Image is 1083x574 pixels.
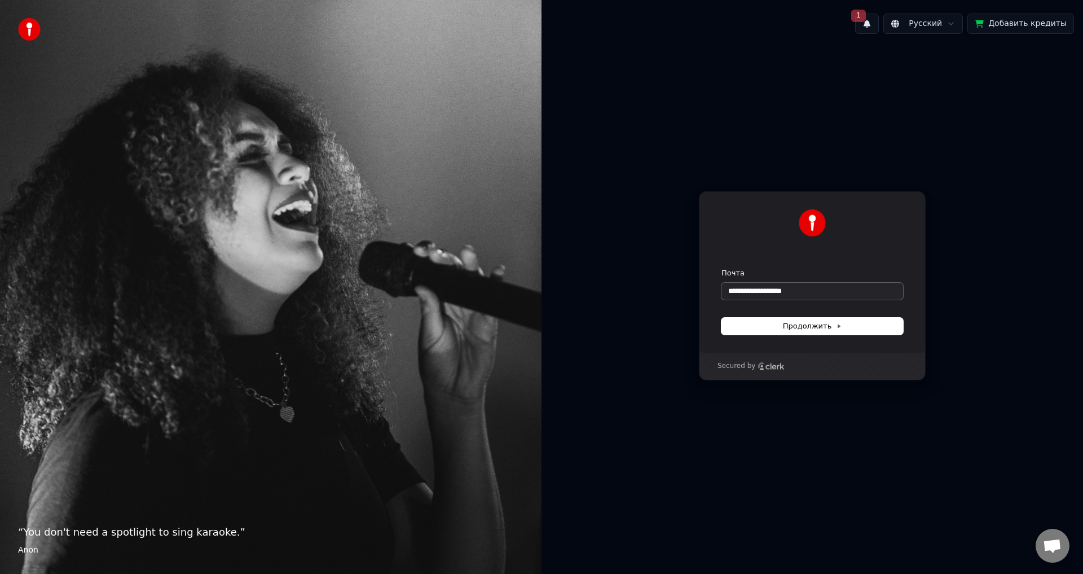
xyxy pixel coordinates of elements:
[721,268,745,278] label: Почта
[799,209,826,236] img: Youka
[18,18,41,41] img: youka
[855,14,879,34] button: 1
[967,14,1074,34] button: Добавить кредиты
[721,318,903,335] button: Продолжить
[717,362,755,371] p: Secured by
[18,545,523,556] footer: Anon
[783,321,842,331] span: Продолжить
[851,10,866,22] span: 1
[18,524,523,540] p: “ You don't need a spotlight to sing karaoke. ”
[758,362,785,370] a: Clerk logo
[1036,529,1069,563] div: Открытый чат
